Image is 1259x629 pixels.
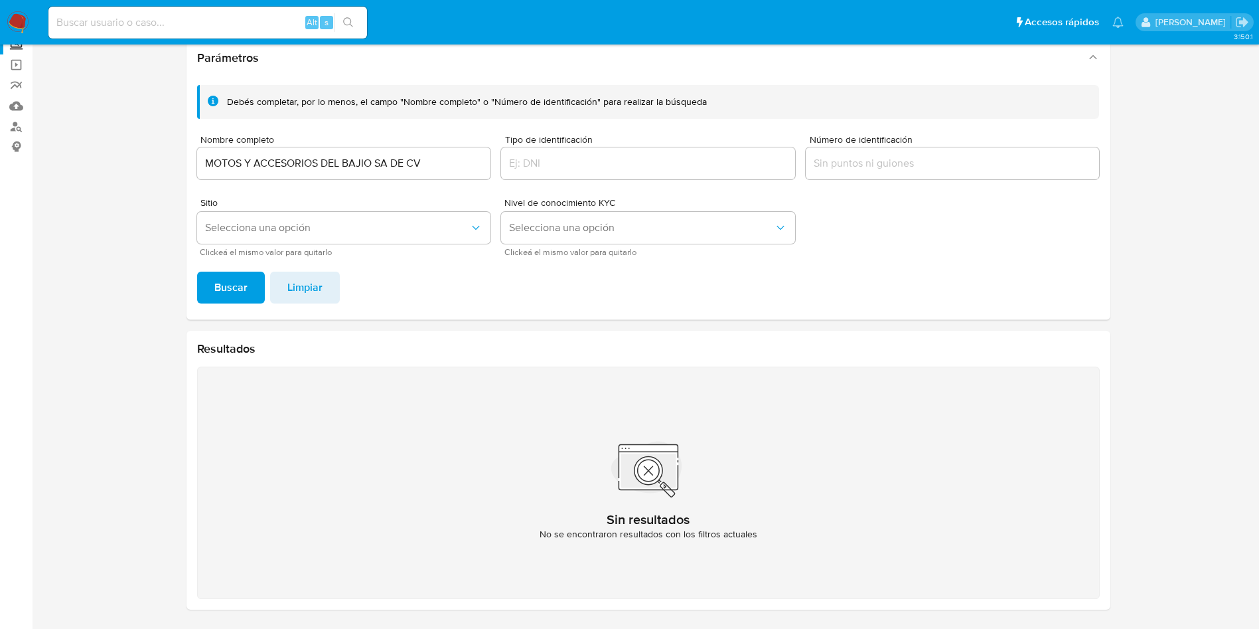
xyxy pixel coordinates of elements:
[307,16,317,29] span: Alt
[1112,17,1124,28] a: Notificaciones
[334,13,362,32] button: search-icon
[325,16,329,29] span: s
[1155,16,1230,29] p: ivonne.perezonofre@mercadolibre.com.mx
[1235,15,1249,29] a: Salir
[1234,31,1252,42] span: 3.150.1
[48,14,367,31] input: Buscar usuario o caso...
[1025,15,1099,29] span: Accesos rápidos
